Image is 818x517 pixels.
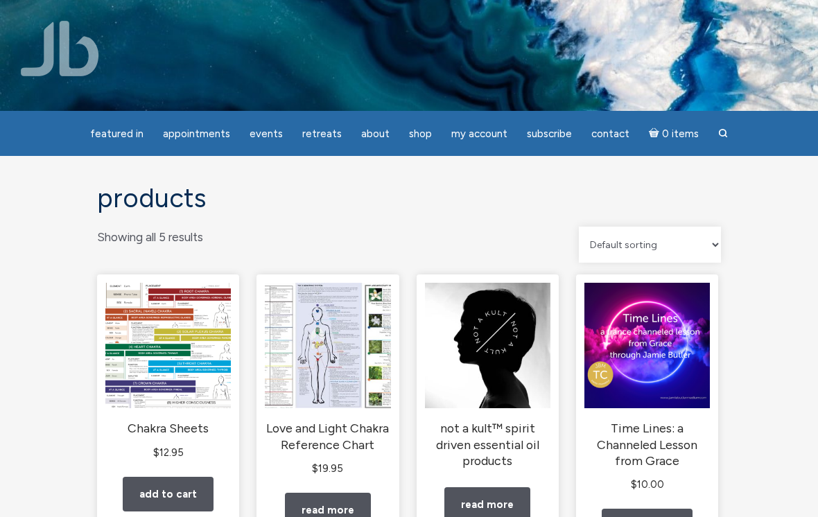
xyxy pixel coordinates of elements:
h2: not a kult™ spirit driven essential oil products [425,420,550,468]
span: $ [312,462,318,475]
span: About [361,128,390,140]
a: My Account [443,121,516,148]
img: Chakra Sheets [105,283,231,408]
a: Chakra Sheets $12.95 [105,283,231,461]
span: featured in [90,128,143,140]
h2: Love and Light Chakra Reference Chart [265,420,390,452]
a: Cart0 items [641,119,707,148]
img: not a kult™ spirit driven essential oil products [425,283,550,408]
span: $ [153,446,159,459]
i: Cart [649,128,662,140]
span: Contact [591,128,629,140]
a: Subscribe [519,121,580,148]
a: About [353,121,398,148]
a: Love and Light Chakra Reference Chart $19.95 [265,283,390,477]
img: Love and Light Chakra Reference Chart [265,283,390,408]
bdi: 10.00 [631,478,664,491]
span: My Account [451,128,507,140]
span: $ [631,478,637,491]
a: featured in [82,121,152,148]
a: Appointments [155,121,238,148]
h1: Products [97,184,721,213]
a: Shop [401,121,440,148]
a: Retreats [294,121,350,148]
a: Time Lines: a Channeled Lesson from Grace $10.00 [584,283,710,493]
h2: Time Lines: a Channeled Lesson from Grace [584,420,710,468]
p: Showing all 5 results [97,227,203,248]
span: Subscribe [527,128,572,140]
span: Shop [409,128,432,140]
a: Events [241,121,291,148]
h2: Chakra Sheets [105,420,231,436]
span: Appointments [163,128,230,140]
a: not a kult™ spirit driven essential oil products [425,283,550,468]
span: Retreats [302,128,342,140]
select: Shop order [579,227,721,263]
span: 0 items [662,129,699,139]
img: Time Lines: a Channeled Lesson from Grace [584,283,710,408]
a: Contact [583,121,638,148]
img: Jamie Butler. The Everyday Medium [21,21,99,76]
bdi: 19.95 [312,462,343,475]
span: Events [250,128,283,140]
bdi: 12.95 [153,446,184,459]
a: Add to cart: “Chakra Sheets” [123,477,214,512]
